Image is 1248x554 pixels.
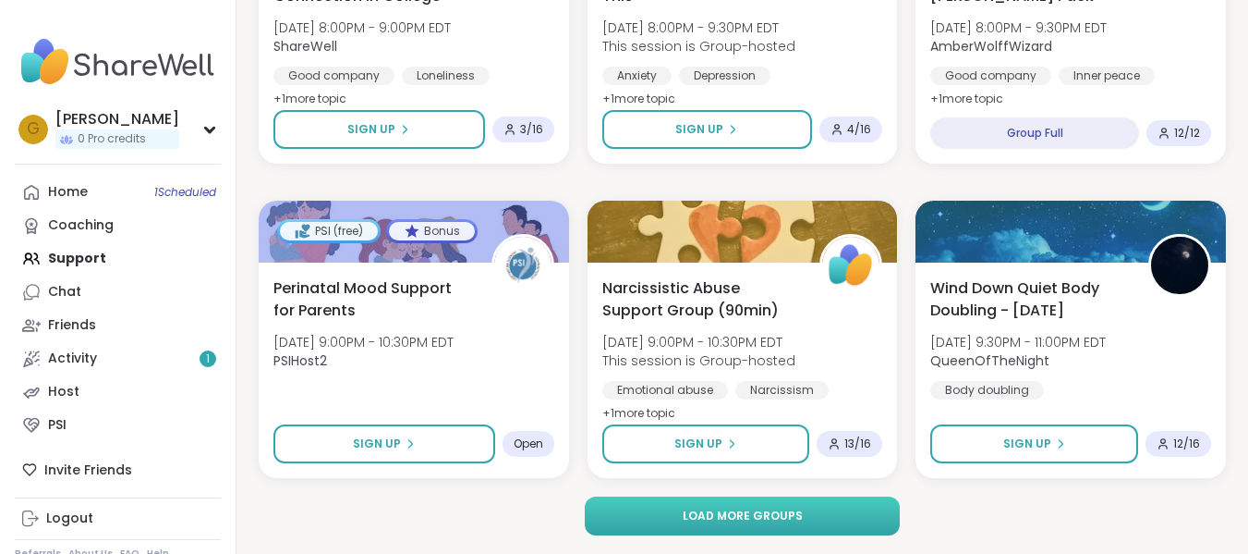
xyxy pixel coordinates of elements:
img: QueenOfTheNight [1151,237,1208,294]
div: Inner peace [1059,67,1155,85]
span: 12 / 16 [1173,437,1200,451]
span: Narcissistic Abuse Support Group (90min) [602,277,800,322]
button: Sign Up [273,110,485,149]
img: PSIHost2 [494,237,551,294]
span: [DATE] 9:00PM - 10:30PM EDT [602,333,795,351]
a: PSI [15,409,221,442]
span: 0 Pro credits [78,131,146,147]
span: [DATE] 8:00PM - 9:30PM EDT [930,18,1107,37]
div: Logout [46,510,93,528]
a: Home1Scheduled [15,176,221,209]
span: 12 / 12 [1174,126,1200,141]
div: Activity [48,350,97,368]
div: Friends [48,316,96,335]
span: Load more groups [683,508,803,524]
div: Depression [679,67,770,85]
div: Invite Friends [15,453,221,486]
a: Coaching [15,209,221,242]
div: PSI (free) [280,222,378,240]
span: Perinatal Mood Support for Parents [273,277,471,322]
div: Home [48,183,88,202]
a: Activity1 [15,342,221,375]
b: PSIHost2 [273,351,327,370]
div: Good company [930,67,1051,85]
b: AmberWolffWizard [930,37,1052,55]
div: Loneliness [402,67,490,85]
button: Load more groups [585,497,900,536]
span: [DATE] 9:30PM - 11:00PM EDT [930,333,1106,351]
button: Sign Up [602,425,810,463]
span: Sign Up [1003,436,1051,452]
span: Wind Down Quiet Body Doubling - [DATE] [930,277,1128,322]
span: Sign Up [675,121,723,138]
span: 1 Scheduled [154,185,216,200]
span: Open [514,437,543,451]
span: This session is Group-hosted [602,351,795,370]
div: Bonus [389,222,475,240]
div: Emotional abuse [602,381,728,400]
div: PSI [48,416,67,435]
div: Narcissism [735,381,829,400]
a: Logout [15,502,221,536]
div: Body doubling [930,381,1044,400]
button: Sign Up [602,110,813,149]
a: Friends [15,309,221,342]
span: 4 / 16 [847,122,871,137]
a: Host [15,375,221,409]
button: Sign Up [930,425,1138,463]
div: [PERSON_NAME] [55,109,179,129]
span: G [27,117,40,142]
b: ShareWell [273,37,337,55]
div: Coaching [48,216,114,235]
span: 13 / 16 [844,437,871,451]
div: Good company [273,67,394,85]
span: [DATE] 8:00PM - 9:00PM EDT [273,18,451,37]
button: Sign Up [273,425,495,463]
div: Anxiety [602,67,672,85]
div: Host [48,383,79,401]
span: [DATE] 9:00PM - 10:30PM EDT [273,333,454,351]
span: This session is Group-hosted [602,37,795,55]
span: 3 / 16 [520,122,543,137]
img: ShareWell [822,237,879,294]
span: Sign Up [347,121,395,138]
img: ShareWell Nav Logo [15,30,221,94]
span: 1 [206,351,210,367]
b: QueenOfTheNight [930,351,1049,370]
div: Group Full [930,117,1139,149]
span: Sign Up [353,436,401,452]
a: Chat [15,276,221,309]
div: Chat [48,283,81,302]
span: [DATE] 8:00PM - 9:30PM EDT [602,18,795,37]
span: Sign Up [674,436,722,452]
